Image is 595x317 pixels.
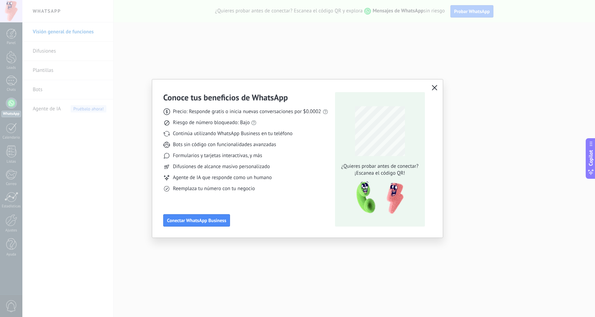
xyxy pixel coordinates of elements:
button: Conectar WhatsApp Business [163,214,230,227]
span: ¿Quieres probar antes de conectar? [339,163,420,170]
span: Agente de IA que responde como un humano [173,174,272,181]
h3: Conoce tus beneficios de WhatsApp [163,92,288,103]
img: qr-pic-1x.png [351,179,405,216]
span: Difusiones de alcance masivo personalizado [173,163,270,170]
span: Bots sin código con funcionalidades avanzadas [173,141,276,148]
span: Conectar WhatsApp Business [167,218,226,223]
span: Formularios y tarjetas interactivas, y más [173,152,262,159]
span: Continúa utilizando WhatsApp Business en tu teléfono [173,130,292,137]
span: ¡Escanea el código QR! [339,170,420,177]
span: Copilot [587,150,594,166]
span: Riesgo de número bloqueado: Bajo [173,119,250,126]
span: Precio: Responde gratis o inicia nuevas conversaciones por $0.0002 [173,108,321,115]
span: Reemplaza tu número con tu negocio [173,185,255,192]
